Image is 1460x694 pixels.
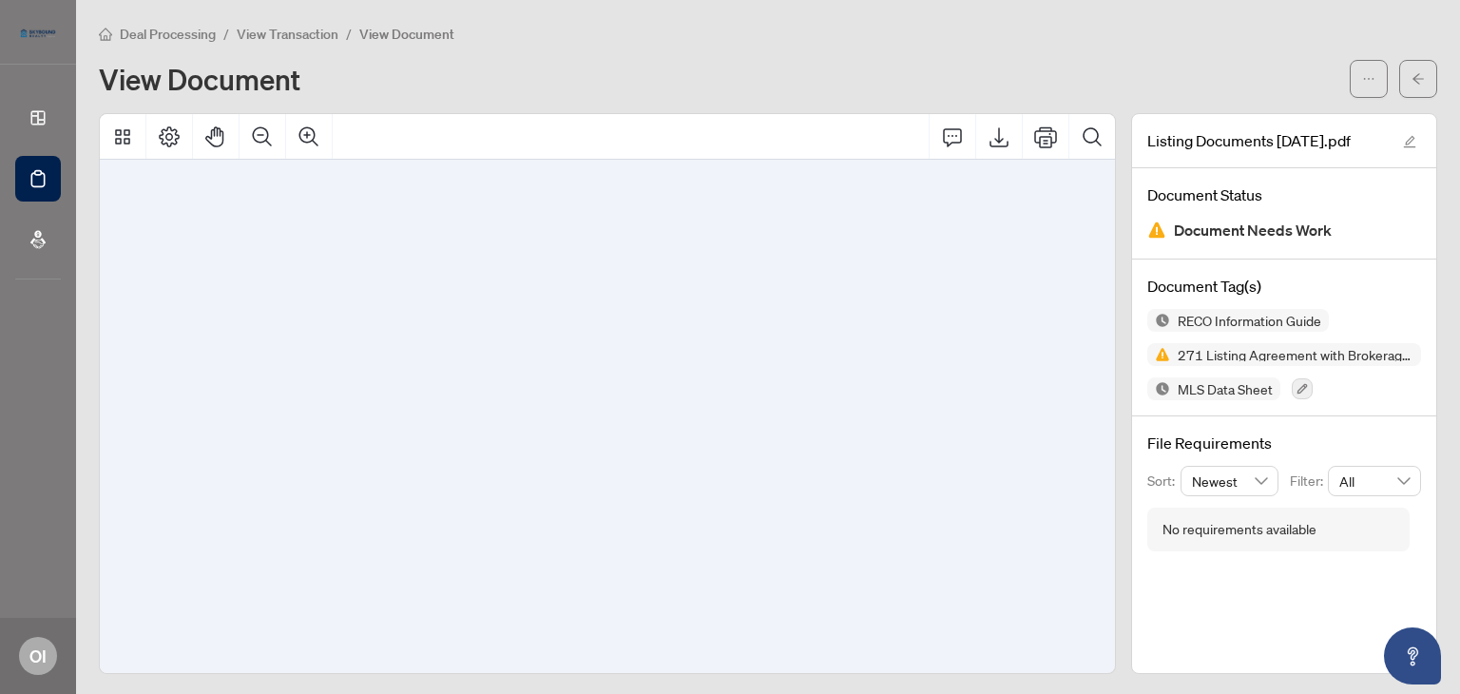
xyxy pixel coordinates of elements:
[1339,467,1410,495] span: All
[15,24,61,43] img: logo
[1170,382,1280,395] span: MLS Data Sheet
[1147,129,1351,152] span: Listing Documents [DATE].pdf
[346,23,352,45] li: /
[1147,471,1181,492] p: Sort:
[237,26,338,43] span: View Transaction
[1147,221,1166,240] img: Document Status
[120,26,216,43] span: Deal Processing
[1147,343,1170,366] img: Status Icon
[1384,627,1441,684] button: Open asap
[1403,135,1416,148] span: edit
[1147,377,1170,400] img: Status Icon
[1147,183,1421,206] h4: Document Status
[1147,275,1421,298] h4: Document Tag(s)
[359,26,454,43] span: View Document
[1412,72,1425,86] span: arrow-left
[1170,314,1329,327] span: RECO Information Guide
[99,64,300,94] h1: View Document
[1192,467,1268,495] span: Newest
[1147,432,1421,454] h4: File Requirements
[1290,471,1328,492] p: Filter:
[1162,519,1316,540] div: No requirements available
[1174,218,1332,243] span: Document Needs Work
[1170,348,1421,361] span: 271 Listing Agreement with Brokerage Schedule A to Listing Agreement
[29,643,47,669] span: OI
[1362,72,1375,86] span: ellipsis
[223,23,229,45] li: /
[99,28,112,41] span: home
[1147,309,1170,332] img: Status Icon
